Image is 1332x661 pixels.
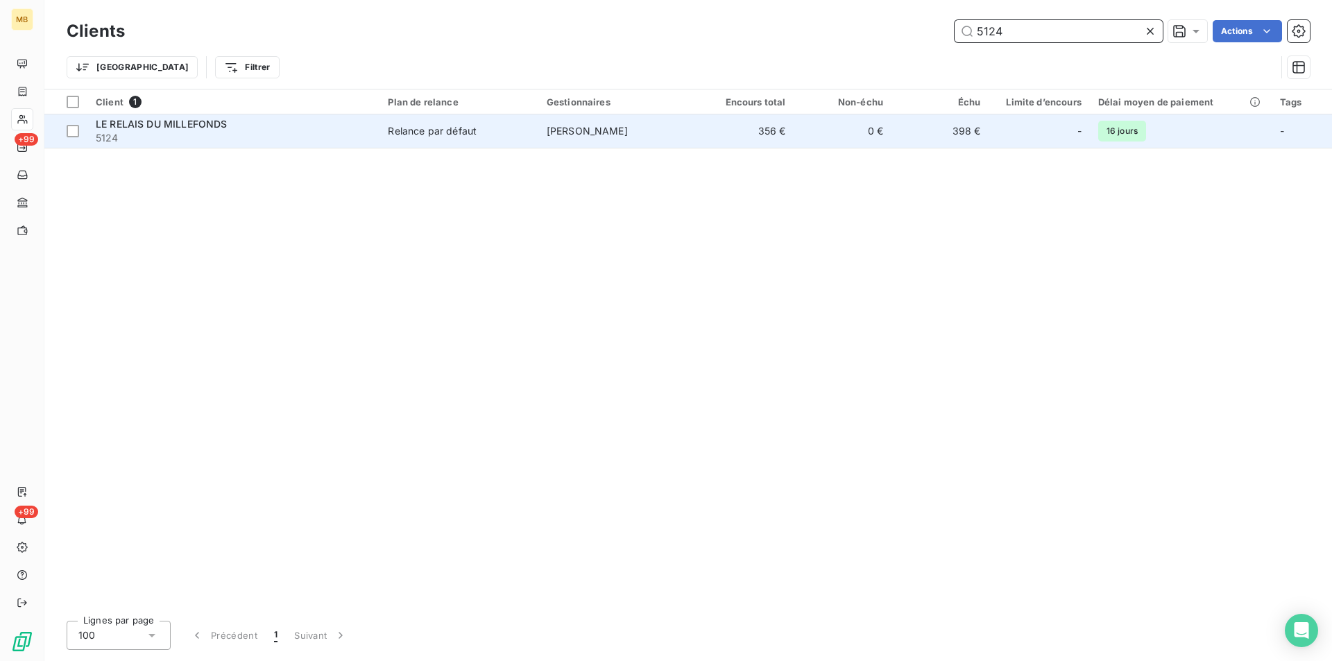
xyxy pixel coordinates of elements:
[803,96,883,108] div: Non-échu
[1213,20,1282,42] button: Actions
[388,96,529,108] div: Plan de relance
[794,114,891,148] td: 0 €
[286,621,356,650] button: Suivant
[955,20,1163,42] input: Rechercher
[891,114,989,148] td: 398 €
[78,628,95,642] span: 100
[900,96,980,108] div: Échu
[67,19,125,44] h3: Clients
[11,630,33,653] img: Logo LeanPay
[1285,614,1318,647] div: Open Intercom Messenger
[182,621,266,650] button: Précédent
[697,114,794,148] td: 356 €
[1077,124,1082,138] span: -
[96,131,371,145] span: 5124
[1280,96,1324,108] div: Tags
[96,96,123,108] span: Client
[129,96,142,108] span: 1
[388,124,477,138] div: Relance par défaut
[274,628,277,642] span: 1
[15,506,38,518] span: +99
[215,56,279,78] button: Filtrer
[547,125,628,137] span: [PERSON_NAME]
[15,133,38,146] span: +99
[266,621,286,650] button: 1
[11,8,33,31] div: MB
[67,56,198,78] button: [GEOGRAPHIC_DATA]
[1280,125,1284,137] span: -
[705,96,785,108] div: Encours total
[96,118,227,130] span: LE RELAIS DU MILLEFONDS
[547,96,688,108] div: Gestionnaires
[998,96,1082,108] div: Limite d’encours
[1098,121,1146,141] span: 16 jours
[1098,96,1263,108] div: Délai moyen de paiement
